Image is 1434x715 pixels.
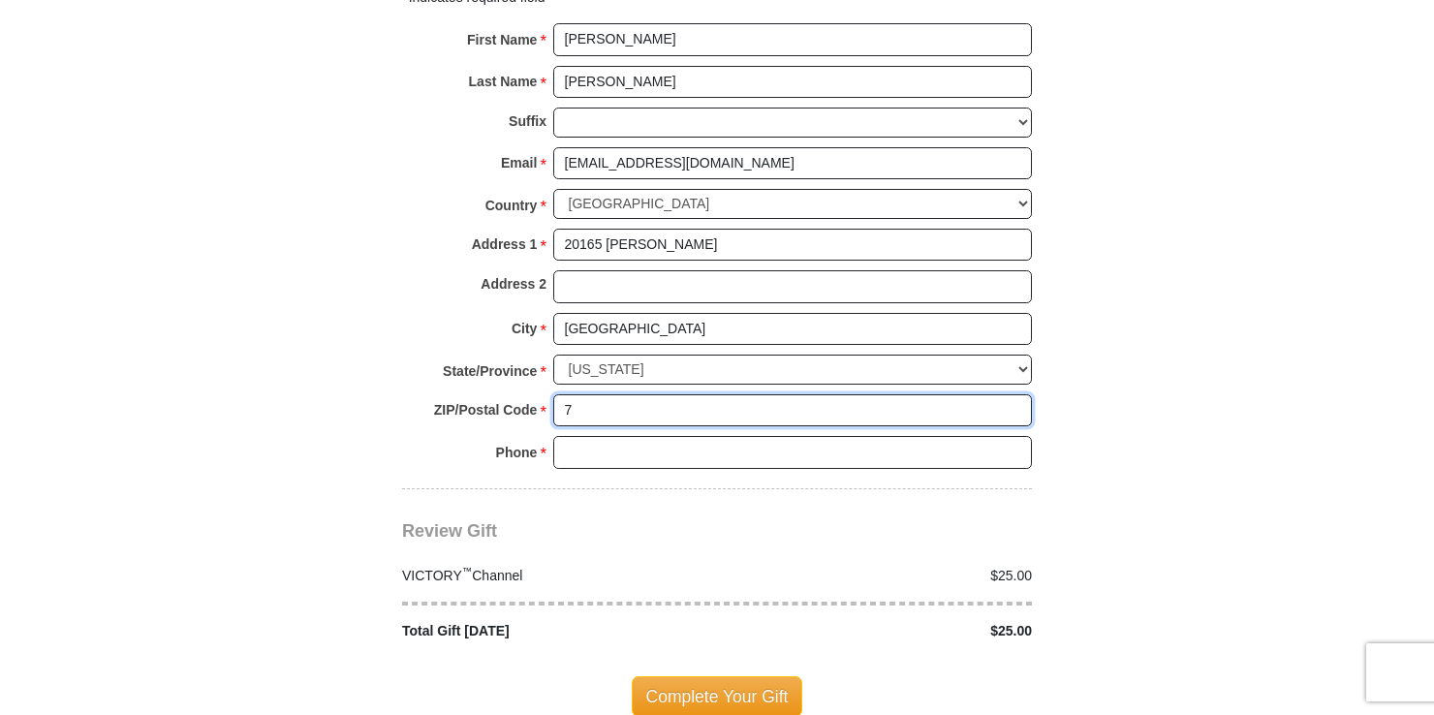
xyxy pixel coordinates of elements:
strong: City [512,315,537,342]
strong: Address 2 [481,270,546,297]
div: $25.00 [717,566,1043,586]
span: Review Gift [402,521,497,541]
strong: Country [485,192,538,219]
div: $25.00 [717,621,1043,641]
strong: Address 1 [472,231,538,258]
strong: Suffix [509,108,546,135]
sup: ™ [462,565,473,576]
div: Total Gift [DATE] [392,621,718,641]
strong: Last Name [469,68,538,95]
strong: First Name [467,26,537,53]
strong: Phone [496,439,538,466]
div: VICTORY Channel [392,566,718,586]
strong: Email [501,149,537,176]
strong: State/Province [443,357,537,385]
strong: ZIP/Postal Code [434,396,538,423]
